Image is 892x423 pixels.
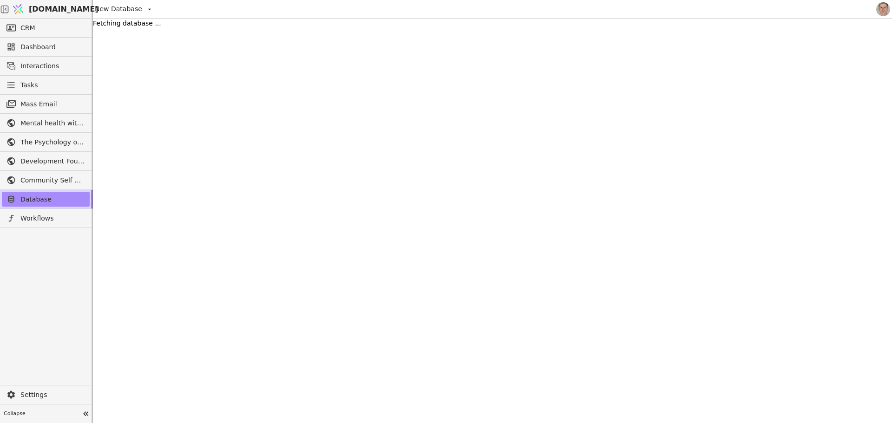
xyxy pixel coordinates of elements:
[20,176,85,185] span: Community Self Help
[2,39,90,54] a: Dashboard
[29,4,98,15] span: [DOMAIN_NAME]
[2,211,90,226] a: Workflows
[20,156,85,166] span: Development Foundation
[2,97,90,111] a: Mass Email
[2,116,90,130] a: Mental health without prejudice project
[4,410,79,418] span: Collapse
[20,80,38,90] span: Tasks
[9,0,93,18] a: [DOMAIN_NAME]
[20,214,85,223] span: Workflows
[2,78,90,92] a: Tasks
[2,387,90,402] a: Settings
[20,195,85,204] span: Database
[11,0,25,18] img: Logo
[93,19,892,28] div: Fetching database ...
[2,154,90,169] a: Development Foundation
[2,59,90,73] a: Interactions
[20,137,85,147] span: The Psychology of War
[2,173,90,188] a: Community Self Help
[2,192,90,207] a: Database
[876,2,890,16] img: 1560949290925-CROPPED-IMG_0201-2-.jpg
[2,135,90,150] a: The Psychology of War
[20,390,85,400] span: Settings
[20,61,85,71] span: Interactions
[95,4,142,14] span: New Database
[20,42,85,52] span: Dashboard
[2,20,90,35] a: CRM
[20,23,35,33] span: CRM
[20,118,85,128] span: Mental health without prejudice project
[20,99,85,109] span: Mass Email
